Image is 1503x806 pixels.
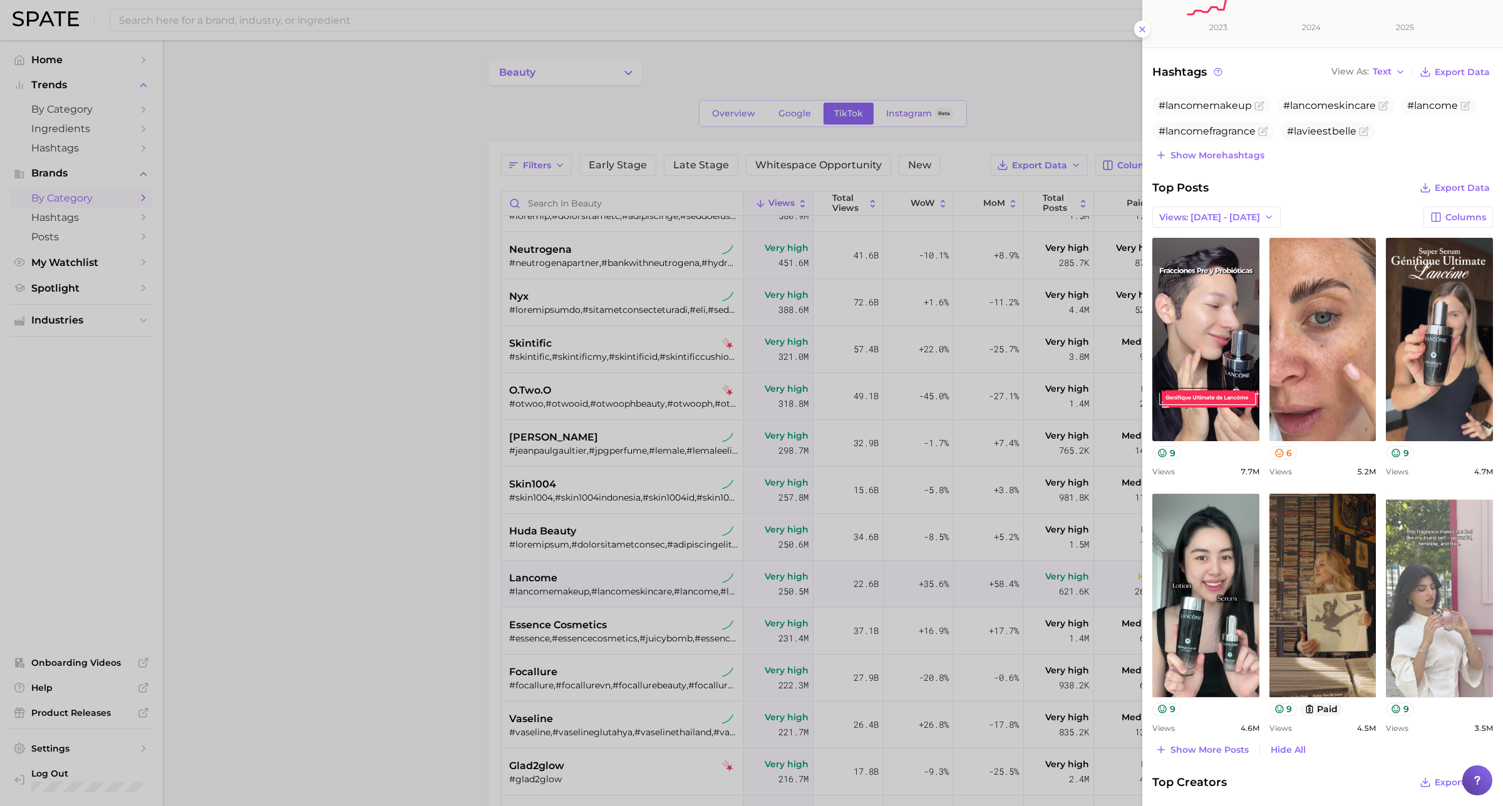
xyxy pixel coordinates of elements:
[1287,125,1356,137] span: #lavieestbelle
[1170,745,1249,755] span: Show more posts
[1269,703,1298,716] button: 9
[1268,742,1309,758] button: Hide All
[1397,23,1415,32] tspan: 2025
[1159,125,1256,137] span: #lancomefragrance
[1435,67,1490,78] span: Export Data
[1241,467,1259,476] span: 7.7m
[1445,212,1486,223] span: Columns
[1258,126,1268,136] button: Flag as miscategorized or irrelevant
[1159,212,1260,223] span: Views: [DATE] - [DATE]
[1152,207,1281,228] button: Views: [DATE] - [DATE]
[1328,64,1408,80] button: View AsText
[1386,723,1408,733] span: Views
[1152,773,1227,791] span: Top Creators
[1460,101,1470,111] button: Flag as miscategorized or irrelevant
[1407,99,1458,111] span: #lancome
[1474,467,1493,476] span: 4.7m
[1152,741,1252,758] button: Show more posts
[1435,777,1490,788] span: Export Data
[1357,467,1376,476] span: 5.2m
[1357,723,1376,733] span: 4.5m
[1254,101,1264,111] button: Flag as miscategorized or irrelevant
[1417,63,1493,81] button: Export Data
[1331,68,1369,75] span: View As
[1474,723,1493,733] span: 3.5m
[1271,745,1306,755] span: Hide All
[1152,146,1268,164] button: Show morehashtags
[1152,467,1175,476] span: Views
[1152,63,1224,81] span: Hashtags
[1373,68,1392,75] span: Text
[1386,703,1414,716] button: 9
[1283,99,1376,111] span: #lancomeskincare
[1386,446,1414,459] button: 9
[1241,723,1259,733] span: 4.6m
[1159,99,1252,111] span: #lancomemakeup
[1170,150,1264,161] span: Show more hashtags
[1269,446,1298,459] button: 6
[1423,207,1493,228] button: Columns
[1417,179,1493,196] button: Export Data
[1435,183,1490,193] span: Export Data
[1152,446,1180,459] button: 9
[1152,703,1180,716] button: 9
[1209,23,1227,32] tspan: 2023
[1269,467,1292,476] span: Views
[1386,467,1408,476] span: Views
[1359,126,1369,136] button: Flag as miscategorized or irrelevant
[1299,703,1343,716] button: paid
[1378,101,1388,111] button: Flag as miscategorized or irrelevant
[1303,23,1321,32] tspan: 2024
[1152,723,1175,733] span: Views
[1417,773,1493,791] button: Export Data
[1152,179,1209,196] span: Top Posts
[1269,723,1292,733] span: Views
